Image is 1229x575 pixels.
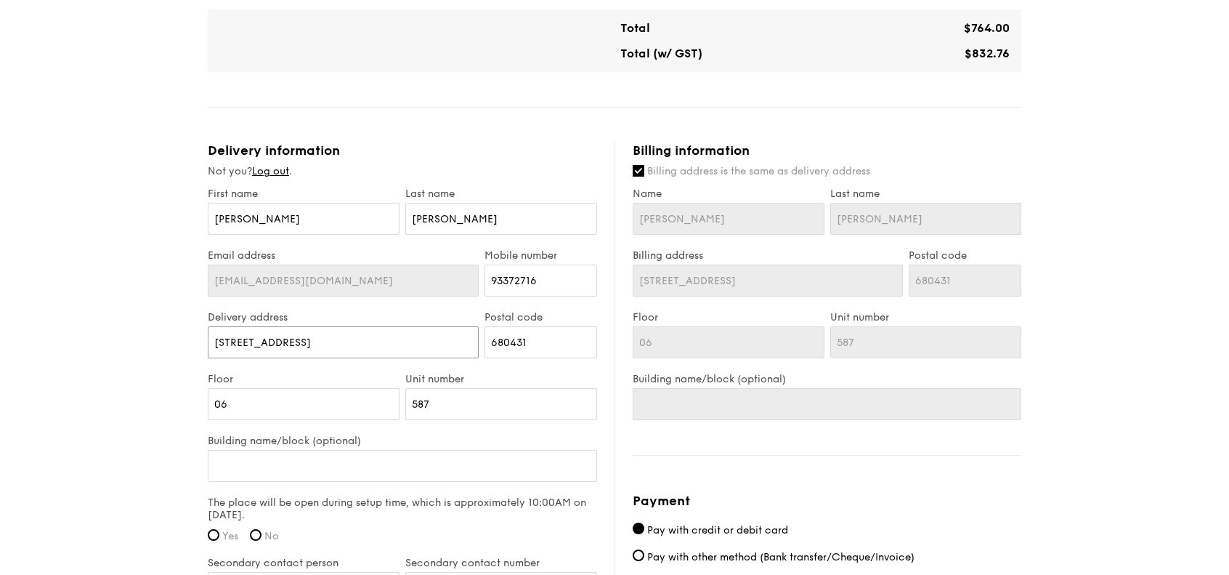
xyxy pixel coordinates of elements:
label: First name [208,188,399,200]
label: Last name [830,188,1022,200]
span: Billing information [633,142,750,158]
span: $832.76 [965,47,1010,60]
label: Building name/block (optional) [633,373,1021,385]
label: Unit number [405,373,597,385]
span: Total (w/ GST) [620,47,702,60]
label: Secondary contact number [405,557,597,569]
label: Last name [405,188,597,200]
label: Billing address [633,249,903,262]
span: Total [620,21,650,35]
label: The place will be open during setup time, which is approximately 10:00AM on [DATE]. [208,496,597,521]
span: Yes [222,530,238,542]
input: Pay with credit or debit card [633,523,644,534]
label: Floor [208,373,399,385]
label: Building name/block (optional) [208,435,597,447]
label: Postal code [909,249,1021,262]
label: Postal code [484,311,597,323]
label: Mobile number [484,249,597,262]
span: Pay with credit or debit card [647,524,788,536]
label: Unit number [830,311,1022,323]
input: Pay with other method (Bank transfer/Cheque/Invoice) [633,550,644,561]
label: Secondary contact person [208,557,399,569]
input: Billing address is the same as delivery address [633,165,644,177]
label: Email address [208,249,479,262]
span: Billing address is the same as delivery address [647,165,870,177]
label: Floor [633,311,824,323]
label: Name [633,188,824,200]
span: $764.00 [964,21,1010,35]
div: Not you? . [208,164,597,179]
a: Log out [252,165,289,177]
span: Pay with other method (Bank transfer/Cheque/Invoice) [647,551,914,563]
label: Delivery address [208,311,479,323]
span: Delivery information [208,142,340,158]
input: Yes [208,529,219,541]
span: No [264,530,279,542]
h4: Payment [633,491,1021,511]
input: No [250,529,261,541]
